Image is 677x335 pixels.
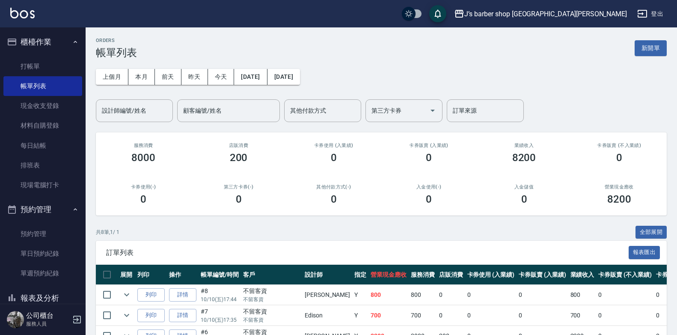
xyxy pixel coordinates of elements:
td: 800 [368,285,409,305]
h3: 0 [140,193,146,205]
a: 材料自購登錄 [3,116,82,135]
p: 共 8 筆, 1 / 1 [96,228,119,236]
p: 不留客資 [243,316,300,324]
th: 設計師 [303,265,352,285]
h2: ORDERS [96,38,137,43]
div: J’s barber shop [GEOGRAPHIC_DATA][PERSON_NAME] [464,9,627,19]
td: 800 [409,285,437,305]
th: 指定 [352,265,368,285]
button: 登出 [634,6,667,22]
a: 現金收支登錄 [3,96,82,116]
h3: 服務消費 [106,143,181,148]
td: 0 [517,305,568,326]
p: 不留客資 [243,296,300,303]
a: 單週預約紀錄 [3,263,82,283]
td: 0 [465,305,517,326]
a: 報表匯出 [629,248,660,256]
td: 800 [568,285,597,305]
th: 店販消費 [437,265,465,285]
h2: 第三方卡券(-) [201,184,276,190]
button: 櫃檯作業 [3,31,82,53]
h3: 0 [521,193,527,205]
th: 操作 [167,265,199,285]
th: 卡券販賣 (入業績) [517,265,568,285]
button: [DATE] [234,69,267,85]
h2: 卡券販賣 (不入業績) [582,143,656,148]
a: 預約管理 [3,224,82,244]
a: 每日結帳 [3,136,82,156]
a: 帳單列表 [3,76,82,96]
a: 排班表 [3,156,82,175]
a: 詳情 [169,309,196,322]
th: 列印 [135,265,167,285]
td: 0 [437,305,465,326]
h2: 卡券販賣 (入業績) [392,143,466,148]
th: 服務消費 [409,265,437,285]
button: 前天 [155,69,181,85]
a: 新開單 [635,44,667,52]
img: Logo [10,8,35,18]
span: 訂單列表 [106,248,629,257]
button: save [429,5,446,22]
th: 營業現金應收 [368,265,409,285]
h3: 8200 [512,152,536,164]
button: 今天 [208,69,235,85]
h3: 8000 [131,152,155,164]
h2: 卡券使用(-) [106,184,181,190]
th: 卡券使用 (入業績) [465,265,517,285]
th: 帳單編號/時間 [199,265,241,285]
h3: 0 [426,193,432,205]
th: 卡券販賣 (不入業績) [596,265,653,285]
div: 不留客資 [243,287,300,296]
button: 列印 [137,288,165,302]
td: 700 [368,305,409,326]
h2: 業績收入 [487,143,561,148]
h5: 公司櫃台 [26,311,70,320]
td: 0 [437,285,465,305]
h2: 卡券使用 (入業績) [297,143,371,148]
h3: 8200 [607,193,631,205]
p: 服務人員 [26,320,70,328]
button: 列印 [137,309,165,322]
td: 0 [596,305,653,326]
button: J’s barber shop [GEOGRAPHIC_DATA][PERSON_NAME] [451,5,630,23]
button: 上個月 [96,69,128,85]
h2: 入金儲值 [487,184,561,190]
img: Person [7,311,24,328]
div: 不留客資 [243,307,300,316]
td: #7 [199,305,241,326]
button: 本月 [128,69,155,85]
h3: 0 [331,152,337,164]
button: [DATE] [267,69,300,85]
h3: 帳單列表 [96,47,137,59]
button: Open [426,104,439,117]
p: 10/10 (五) 17:35 [201,316,239,324]
h2: 店販消費 [201,143,276,148]
h2: 其他付款方式(-) [297,184,371,190]
button: 新開單 [635,40,667,56]
h3: 0 [426,152,432,164]
td: Y [352,305,368,326]
td: 0 [517,285,568,305]
button: expand row [120,309,133,322]
a: 現場電腦打卡 [3,175,82,195]
button: 報表及分析 [3,287,82,309]
button: 全部展開 [635,226,667,239]
td: 0 [465,285,517,305]
th: 展開 [118,265,135,285]
h2: 營業現金應收 [582,184,656,190]
a: 詳情 [169,288,196,302]
td: [PERSON_NAME] [303,285,352,305]
td: Y [352,285,368,305]
th: 業績收入 [568,265,597,285]
button: expand row [120,288,133,301]
a: 單日預約紀錄 [3,244,82,263]
button: 預約管理 [3,198,82,221]
h3: 0 [236,193,242,205]
td: 700 [568,305,597,326]
p: 10/10 (五) 17:44 [201,296,239,303]
th: 客戶 [241,265,303,285]
button: 昨天 [181,69,208,85]
button: 報表匯出 [629,246,660,259]
h2: 入金使用(-) [392,184,466,190]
